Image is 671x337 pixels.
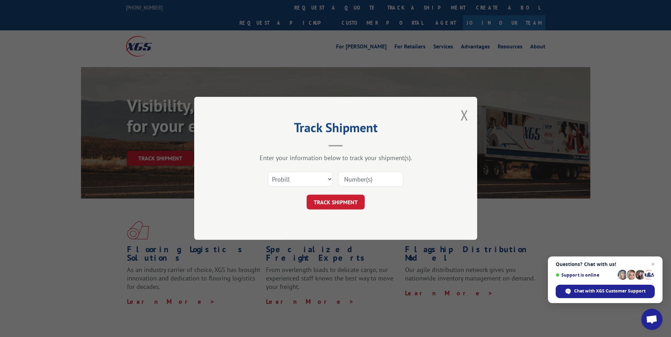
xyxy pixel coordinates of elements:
span: Close chat [649,260,657,268]
input: Number(s) [338,172,403,187]
div: Chat with XGS Customer Support [556,285,655,298]
button: Close modal [461,106,468,124]
span: Chat with XGS Customer Support [574,288,646,294]
span: Support is online [556,272,615,278]
span: Questions? Chat with us! [556,261,655,267]
h2: Track Shipment [230,123,442,136]
div: Open chat [641,309,663,330]
button: TRACK SHIPMENT [307,195,365,210]
div: Enter your information below to track your shipment(s). [230,154,442,162]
